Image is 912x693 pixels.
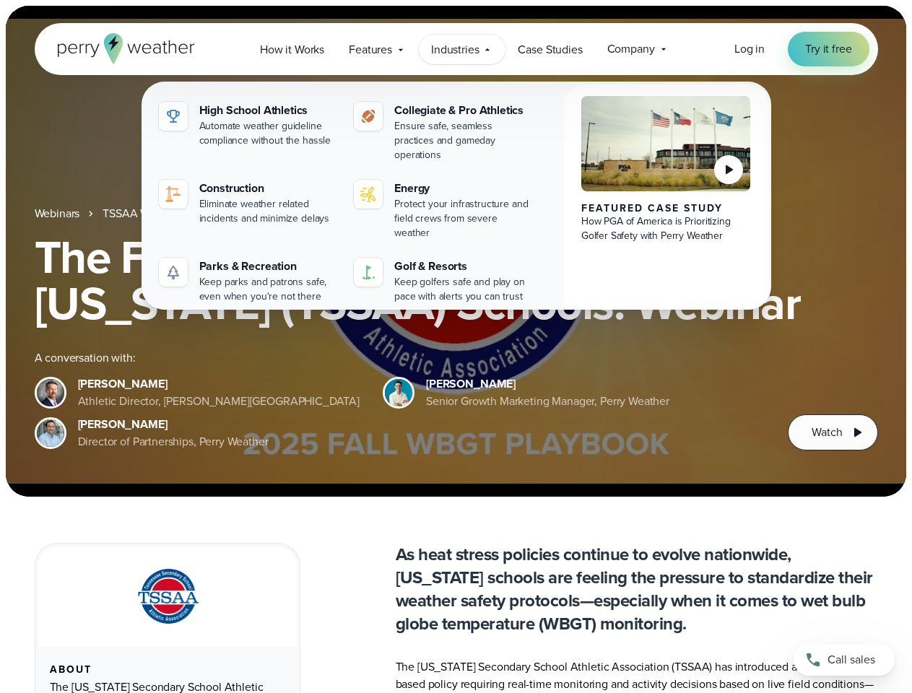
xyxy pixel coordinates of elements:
div: Energy [394,180,532,197]
a: TSSAA WBGT Fall Playbook [103,205,240,222]
span: Industries [431,41,479,58]
div: Senior Growth Marketing Manager, Perry Weather [426,393,669,410]
div: Keep golfers safe and play on pace with alerts you can trust [394,275,532,304]
img: highschool-icon.svg [165,108,182,125]
div: High School Athletics [199,102,337,119]
a: Golf & Resorts Keep golfers safe and play on pace with alerts you can trust [348,252,538,310]
a: Energy Protect your infrastructure and field crews from severe weather [348,174,538,246]
div: Ensure safe, seamless practices and gameday operations [394,119,532,162]
span: Call sales [828,651,875,668]
div: Automate weather guideline compliance without the hassle [199,119,337,148]
a: High School Athletics Automate weather guideline compliance without the hassle [153,96,343,154]
div: Director of Partnerships, Perry Weather [78,433,269,450]
a: Call sales [794,644,895,676]
a: Collegiate & Pro Athletics Ensure safe, seamless practices and gameday operations [348,96,538,168]
img: Spencer Patton, Perry Weather [385,379,412,406]
span: How it Works [260,41,324,58]
img: TSSAA-Tennessee-Secondary-School-Athletic-Association.svg [119,564,216,629]
a: Log in [734,40,765,58]
p: As heat stress policies continue to evolve nationwide, [US_STATE] schools are feeling the pressur... [396,543,878,635]
nav: Breadcrumb [35,205,878,222]
img: parks-icon-grey.svg [165,263,182,281]
div: Featured Case Study [581,203,751,214]
div: Parks & Recreation [199,258,337,275]
span: Log in [734,40,765,57]
img: construction perry weather [165,186,182,203]
a: How it Works [248,35,336,64]
div: A conversation with: [35,349,765,367]
div: Construction [199,180,337,197]
div: [PERSON_NAME] [78,375,360,393]
div: About [50,664,285,676]
a: Parks & Recreation Keep parks and patrons safe, even when you're not there [153,252,343,310]
a: construction perry weather Construction Eliminate weather related incidents and minimize delays [153,174,343,232]
img: proathletics-icon@2x-1.svg [360,108,377,125]
h1: The Fall WBGT Playbook for [US_STATE] (TSSAA) Schools: Webinar [35,234,878,326]
a: Webinars [35,205,80,222]
div: Athletic Director, [PERSON_NAME][GEOGRAPHIC_DATA] [78,393,360,410]
span: Try it free [805,40,851,58]
span: Features [349,41,392,58]
div: Golf & Resorts [394,258,532,275]
a: Case Studies [505,35,594,64]
div: Eliminate weather related incidents and minimize delays [199,197,337,226]
div: [PERSON_NAME] [426,375,669,393]
div: Collegiate & Pro Athletics [394,102,532,119]
img: golf-iconV2.svg [360,263,377,281]
span: Company [607,40,655,58]
span: Case Studies [518,41,582,58]
a: PGA of America, Frisco Campus Featured Case Study How PGA of America is Prioritizing Golfer Safet... [564,84,768,321]
div: Keep parks and patrons safe, even when you're not there [199,275,337,304]
span: Watch [812,424,842,441]
a: Try it free [788,32,869,66]
img: Jeff Wood [37,419,64,447]
div: [PERSON_NAME] [78,416,269,433]
img: Brian Wyatt [37,379,64,406]
div: How PGA of America is Prioritizing Golfer Safety with Perry Weather [581,214,751,243]
img: energy-icon@2x-1.svg [360,186,377,203]
button: Watch [788,414,877,450]
img: PGA of America, Frisco Campus [581,96,751,191]
div: Protect your infrastructure and field crews from severe weather [394,197,532,240]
